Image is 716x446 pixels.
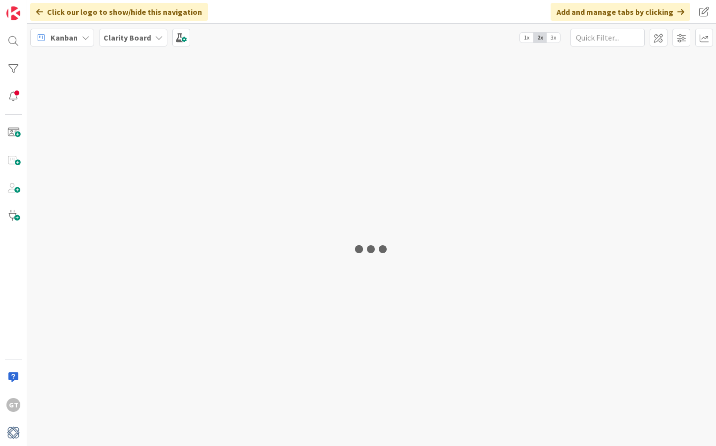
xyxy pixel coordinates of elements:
span: 2x [533,33,547,43]
b: Clarity Board [103,33,151,43]
img: avatar [6,426,20,440]
span: 3x [547,33,560,43]
div: GT [6,398,20,412]
div: Click our logo to show/hide this navigation [30,3,208,21]
div: Add and manage tabs by clicking [551,3,690,21]
span: Kanban [51,32,78,44]
span: 1x [520,33,533,43]
img: Visit kanbanzone.com [6,6,20,20]
input: Quick Filter... [570,29,645,46]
